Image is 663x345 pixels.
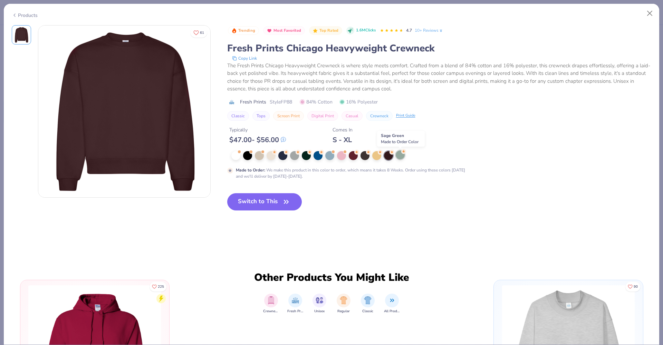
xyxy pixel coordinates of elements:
img: brand logo [227,99,237,105]
button: filter button [263,294,279,314]
button: Close [643,7,656,20]
img: Top Rated sort [313,28,318,33]
button: Like [150,282,166,292]
button: Classic [227,111,249,121]
span: 61 [200,31,204,34]
img: Unisex Image [316,296,324,304]
div: filter for Crewnecks [263,294,279,314]
div: Other Products You Might Like [250,272,413,284]
button: filter button [313,294,326,314]
span: Top Rated [319,29,339,32]
div: Comes In [333,126,353,134]
span: 225 [158,285,164,288]
img: Crewnecks Image [267,296,275,304]
img: Front [13,27,30,43]
button: Badge Button [263,26,305,35]
span: Most Favorited [273,29,301,32]
button: Badge Button [228,26,259,35]
div: We make this product in this color to order, which means it takes 8 Weeks. Order using these colo... [236,167,470,179]
div: $ 47.00 - $ 56.00 [229,136,286,144]
button: Like [625,282,640,292]
button: Badge Button [309,26,342,35]
button: Screen Print [273,111,304,121]
img: Classic Image [364,296,372,304]
img: Regular Image [340,296,348,304]
span: 90 [634,285,638,288]
span: Trending [238,29,255,32]
span: All Products [384,309,400,314]
button: filter button [384,294,400,314]
div: S - XL [333,136,353,144]
div: Typically [229,126,286,134]
div: filter for Fresh Prints [287,294,303,314]
span: Unisex [314,309,325,314]
span: Regular [337,309,350,314]
button: filter button [361,294,375,314]
img: Trending sort [231,28,237,33]
button: Digital Print [307,111,338,121]
button: filter button [287,294,303,314]
div: filter for Regular [337,294,350,314]
button: filter button [337,294,350,314]
div: filter for Classic [361,294,375,314]
img: Most Favorited sort [267,28,272,33]
div: Products [12,12,38,19]
span: Crewnecks [263,309,279,314]
div: Sage Green [377,131,425,147]
div: Fresh Prints Chicago Heavyweight Crewneck [227,42,652,55]
img: Front [38,26,210,197]
button: Like [190,28,207,38]
span: 1.6M Clicks [356,28,376,33]
a: 10+ Reviews [415,27,443,33]
div: 4.7 Stars [380,25,403,36]
strong: Made to Order : [236,167,265,173]
span: 84% Cotton [300,98,333,106]
button: Tops [252,111,270,121]
span: Fresh Prints [287,309,303,314]
span: Classic [362,309,373,314]
div: filter for All Products [384,294,400,314]
span: Fresh Prints [240,98,266,106]
button: Casual [342,111,363,121]
span: Made to Order Color [381,139,419,145]
span: 4.7 [406,28,412,33]
img: All Products Image [388,296,396,304]
img: Fresh Prints Image [291,296,299,304]
div: Print Guide [396,113,415,119]
button: Switch to This [227,193,302,210]
span: 16% Polyester [339,98,378,106]
button: copy to clipboard [230,55,259,62]
button: Crewneck [366,111,393,121]
div: The Fresh Prints Chicago Heavyweight Crewneck is where style meets comfort. Crafted from a blend ... [227,62,652,93]
span: Style FP88 [270,98,292,106]
div: filter for Unisex [313,294,326,314]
